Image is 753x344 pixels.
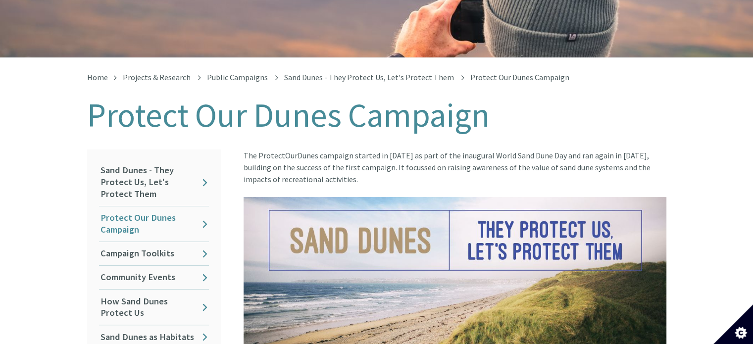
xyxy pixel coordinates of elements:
a: How Sand Dunes Protect Us [99,290,209,325]
h1: Protect Our Dunes Campaign [87,97,666,134]
a: Protect Our Dunes Campaign [99,206,209,242]
span: Protect Our Dunes Campaign [470,72,569,82]
a: Projects & Research [123,72,191,82]
a: Campaign Toolkits [99,242,209,265]
a: Home [87,72,108,82]
a: Sand Dunes - They Protect Us, Let's Protect Them [284,72,454,82]
a: Sand Dunes - They Protect Us, Let's Protect Them [99,159,209,206]
a: Public Campaigns [207,72,268,82]
button: Set cookie preferences [713,304,753,344]
a: Community Events [99,266,209,289]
